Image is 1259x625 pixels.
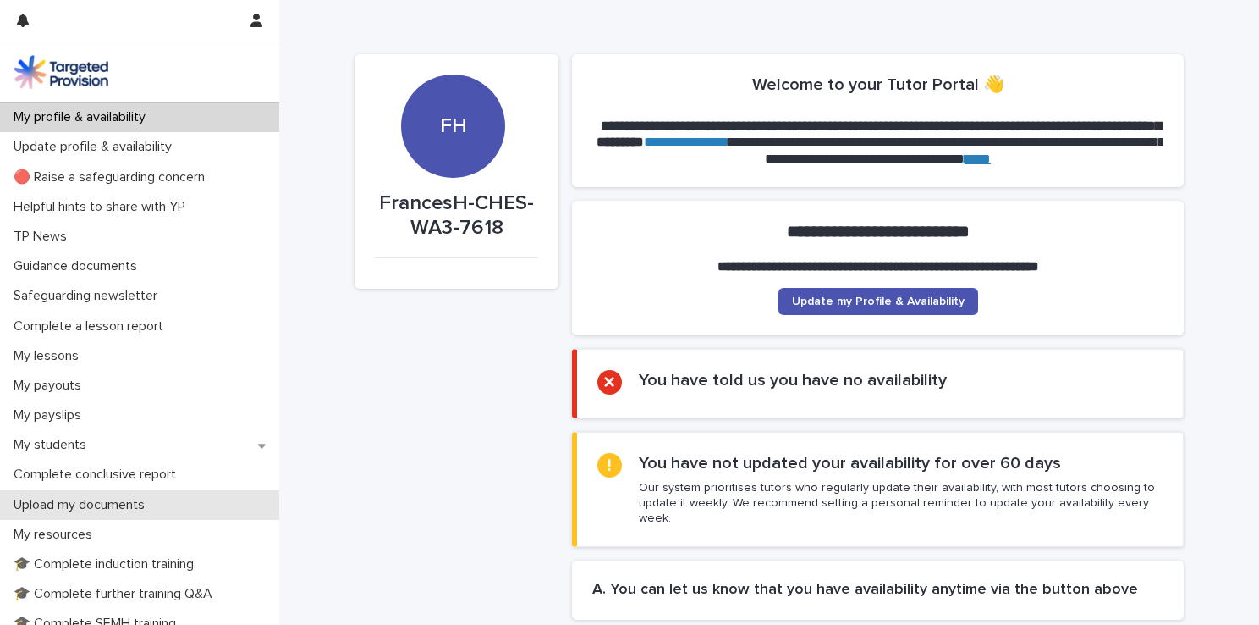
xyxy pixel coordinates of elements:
p: Safeguarding newsletter [7,288,171,304]
p: My profile & availability [7,109,159,125]
h2: Welcome to your Tutor Portal 👋 [752,75,1004,95]
p: Complete a lesson report [7,318,177,335]
p: TP News [7,229,80,245]
p: My payslips [7,407,95,423]
p: 🎓 Complete further training Q&A [7,586,226,602]
div: FH [401,11,504,139]
img: M5nRWzHhSzIhMunXDL62 [14,55,108,89]
a: Update my Profile & Availability [778,288,978,315]
p: Update profile & availability [7,139,185,155]
p: My payouts [7,378,95,394]
h2: You have not updated your availability for over 60 days [639,453,1061,473]
p: Our system prioritises tutors who regularly update their availability, with most tutors choosing ... [639,480,1163,527]
p: 🎓 Complete induction training [7,556,207,572]
p: My resources [7,527,106,543]
p: My students [7,437,100,453]
h2: You have told us you have no availability [639,370,947,390]
p: Upload my documents [7,497,158,513]
span: Update my Profile & Availability [792,296,965,307]
p: My lessons [7,348,92,364]
p: FrancesH-CHES-WA3-7618 [375,191,538,241]
h2: A. You can let us know that you have availability anytime via the button above [592,581,1163,600]
p: Complete conclusive report [7,467,190,483]
p: Helpful hints to share with YP [7,199,199,215]
p: 🔴 Raise a safeguarding concern [7,169,218,185]
p: Guidance documents [7,258,151,274]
